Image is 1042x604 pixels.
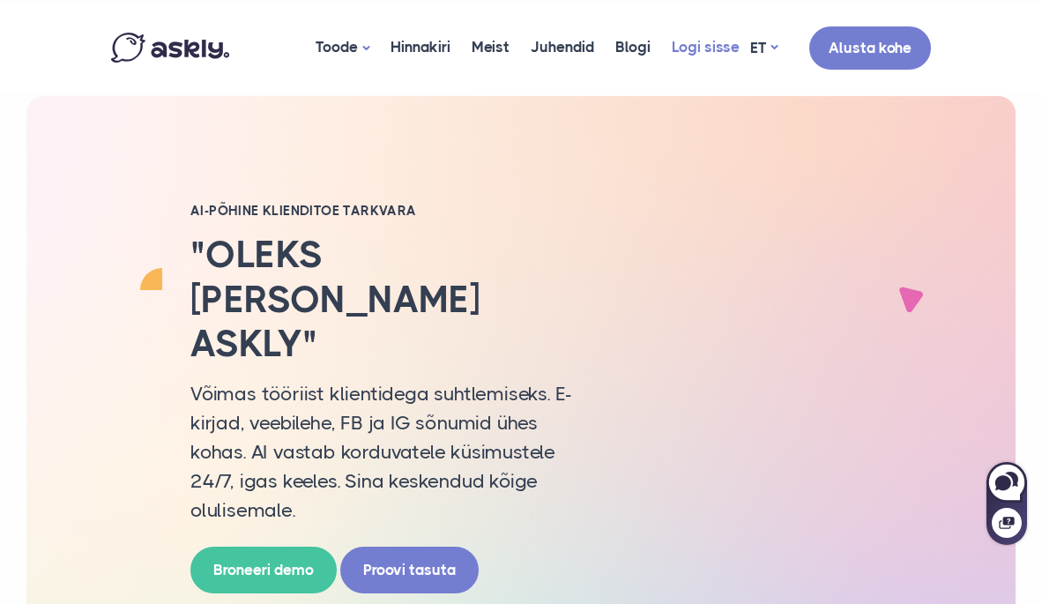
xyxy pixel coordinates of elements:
[190,379,587,525] p: Võimas tööriist klientidega suhtlemiseks. E-kirjad, veebilehe, FB ja IG sõnumid ühes kohas. AI va...
[809,26,931,70] a: Alusta kohe
[605,4,661,90] a: Blogi
[190,202,587,220] h2: AI-PÕHINE KLIENDITOE TARKVARA
[111,33,229,63] img: Askly
[305,4,380,92] a: Toode
[340,547,479,593] a: Proovi tasuta
[661,4,750,90] a: Logi sisse
[520,4,605,90] a: Juhendid
[190,233,587,366] h2: "Oleks [PERSON_NAME] Askly"
[985,459,1029,547] iframe: Askly chat
[461,4,520,90] a: Meist
[380,4,461,90] a: Hinnakiri
[190,547,337,593] a: Broneeri demo
[750,35,778,61] a: ET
